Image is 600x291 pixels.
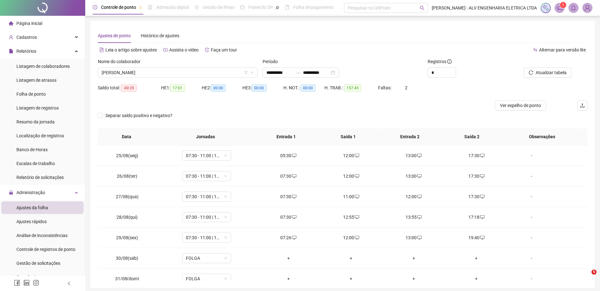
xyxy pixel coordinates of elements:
button: Atualizar tabela [524,68,572,78]
span: Registros [428,58,452,65]
div: HE 1: [161,84,202,92]
span: desktop [354,194,359,199]
span: Ocorrências [16,275,40,280]
span: Atualizar tabela [536,69,567,76]
span: Faça um tour [211,47,237,52]
span: Escalas de trabalho [16,161,55,166]
span: Ver espelho de ponto [500,102,541,109]
div: - [513,255,550,262]
span: desktop [417,235,422,240]
span: desktop [291,174,296,178]
span: down [250,71,254,74]
span: desktop [417,194,422,199]
span: 07:30 - 11:00 | 12:00 - 17:18 [186,233,227,242]
span: Página inicial [16,21,42,26]
span: Gestão de férias [203,5,235,10]
span: 07:30 - 11:00 | 12:00 - 17:18 [186,171,227,181]
label: Período [263,58,282,65]
span: Folha de pagamento [293,5,334,10]
span: Controle de ponto [101,5,136,10]
div: - [513,193,550,200]
span: search [420,6,425,10]
span: bell [571,5,576,11]
span: desktop [291,215,296,219]
div: - [513,275,550,282]
div: 17:18 [450,214,503,221]
span: desktop [291,194,296,199]
span: Painel do DP [248,5,273,10]
span: Localização de registros [16,133,64,138]
span: 1 [562,3,564,7]
div: + [388,255,440,262]
span: WILLIAM GRACA DE OLIVEIRA [102,68,254,77]
span: Listagem de atrasos [16,78,56,83]
div: - [513,173,550,180]
span: book [285,5,289,9]
span: desktop [417,153,422,158]
span: Análise de inconsistências [16,233,68,238]
div: 13:00 [388,152,440,159]
span: 2 [405,85,407,90]
span: desktop [417,215,422,219]
span: info-circle [447,59,452,64]
span: Controle de registros de ponto [16,247,75,252]
span: Ajustes rápidos [16,219,47,224]
span: Faltas: [378,85,392,90]
img: 82375 [583,3,592,13]
span: 30/08(sáb) [116,256,138,261]
div: HE 3: [242,84,283,92]
div: Saldo total: [98,84,161,92]
th: Jornadas [156,128,255,145]
sup: 1 [560,2,566,8]
button: Ver espelho de ponto [495,100,546,110]
span: youtube [163,48,168,52]
span: 00:00 [300,85,315,92]
div: 05:30 [262,152,315,159]
span: Folha de ponto [16,92,46,97]
span: desktop [291,235,296,240]
div: 07:30 [262,214,315,221]
span: 5 [591,270,597,275]
iframe: Intercom live chat [579,270,594,285]
span: 07:30 - 11:00 | 12:00 - 17:18 [186,192,227,201]
span: desktop [479,153,484,158]
span: 29/08(sex) [116,235,138,240]
span: filter [244,71,248,74]
span: home [9,21,13,26]
span: desktop [479,194,484,199]
span: Resumo da jornada [16,119,55,124]
th: Entrada 1 [255,128,317,145]
span: desktop [479,235,484,240]
span: swap-right [295,70,300,75]
th: Saída 2 [441,128,503,145]
span: 17:01 [170,85,185,92]
div: 12:00 [325,152,377,159]
span: Separar saldo positivo e negativo? [103,112,175,119]
th: Entrada 2 [379,128,441,145]
div: 07:30 [262,173,315,180]
span: desktop [291,153,296,158]
label: Nome do colaborador [98,58,145,65]
span: [PERSON_NAME] - ALV ENGENHARIA ELETRICA LTDA [432,4,537,11]
th: Saída 1 [317,128,379,145]
span: 00:00 [211,85,226,92]
span: 00:00 [252,85,266,92]
div: 17:30 [450,152,503,159]
span: history [205,48,209,52]
span: Ajustes de ponto [98,33,131,38]
div: 17:30 [450,193,503,200]
div: - [513,234,550,241]
span: linkedin [23,280,30,286]
span: Cadastros [16,35,37,40]
div: 17:30 [450,173,503,180]
span: desktop [479,174,484,178]
div: + [450,275,503,282]
span: 27/08(qua) [116,194,139,199]
span: -00:35 [121,85,137,92]
div: + [450,255,503,262]
span: desktop [417,174,422,178]
span: Alternar para versão lite [539,47,586,52]
div: + [262,275,315,282]
div: HE 2: [202,84,242,92]
span: FOLGA [186,274,227,283]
